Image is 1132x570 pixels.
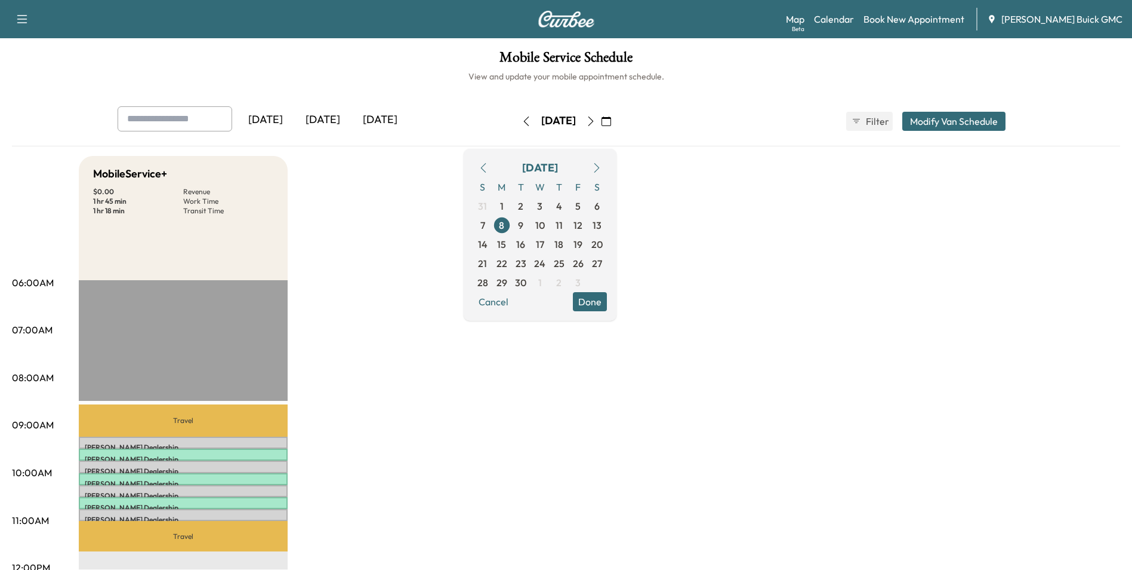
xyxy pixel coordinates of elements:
h5: MobileService+ [93,166,167,182]
p: $ 0.00 [93,187,183,197]
button: Done [573,292,607,311]
span: 14 [478,237,488,252]
div: [DATE] [351,106,409,134]
span: S [473,177,492,197]
span: 13 [593,218,602,232]
p: Work Time [183,197,273,206]
a: Book New Appointment [863,12,964,26]
p: [PERSON_NAME] Dealership [85,467,282,476]
span: 16 [516,237,525,252]
span: 2 [518,199,523,213]
p: 1 hr 45 min [93,197,183,206]
span: 22 [496,256,507,271]
span: Filter [866,114,887,128]
span: 27 [592,256,602,271]
span: 9 [518,218,523,232]
span: 5 [575,199,581,213]
div: [DATE] [294,106,351,134]
span: 18 [554,237,563,252]
p: 06:00AM [12,275,54,290]
span: 25 [554,256,565,271]
div: [DATE] [541,114,576,128]
span: 4 [556,199,562,213]
span: 10 [535,218,545,232]
span: 20 [591,237,603,252]
h6: View and update your mobile appointment schedule. [12,71,1120,82]
p: [PERSON_NAME] Dealership [85,515,282,525]
p: Transit Time [183,206,273,216]
span: 31 [478,199,487,213]
span: M [492,177,511,197]
a: Calendar [814,12,854,26]
span: 19 [573,237,582,252]
p: Travel [79,521,288,551]
span: T [511,177,530,197]
span: 24 [534,256,545,271]
button: Modify Van Schedule [902,112,1005,131]
p: 09:00AM [12,418,54,432]
button: Cancel [473,292,514,311]
p: 11:00AM [12,513,49,528]
span: 7 [480,218,485,232]
span: 6 [594,199,600,213]
p: [PERSON_NAME] Dealership [85,491,282,501]
p: 1 hr 18 min [93,206,183,216]
span: 3 [537,199,542,213]
span: 1 [538,275,542,290]
span: 30 [515,275,526,290]
span: 29 [496,275,507,290]
span: 2 [556,275,562,290]
p: Revenue [183,187,273,197]
span: 1 [500,199,504,213]
p: [PERSON_NAME] Dealership [85,443,282,452]
span: 11 [556,218,563,232]
p: 10:00AM [12,465,52,480]
p: 07:00AM [12,323,53,337]
span: 15 [497,237,506,252]
span: 21 [478,256,487,271]
span: [PERSON_NAME] Buick GMC [1001,12,1122,26]
span: 26 [573,256,584,271]
div: Beta [792,24,804,33]
span: 23 [516,256,526,271]
span: 12 [573,218,582,232]
span: F [569,177,588,197]
span: T [550,177,569,197]
span: 17 [536,237,544,252]
span: 8 [499,218,504,232]
p: Travel [79,404,288,437]
span: W [530,177,550,197]
span: 3 [575,275,581,290]
p: [PERSON_NAME] Dealership [85,455,282,464]
img: Curbee Logo [538,11,595,27]
h1: Mobile Service Schedule [12,50,1120,71]
span: S [588,177,607,197]
p: 08:00AM [12,370,54,385]
span: 28 [477,275,488,290]
div: [DATE] [522,160,558,176]
div: [DATE] [237,106,294,134]
p: [PERSON_NAME] Dealership [85,503,282,513]
p: [PERSON_NAME] Dealership [85,479,282,489]
button: Filter [846,112,893,131]
a: MapBeta [786,12,804,26]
